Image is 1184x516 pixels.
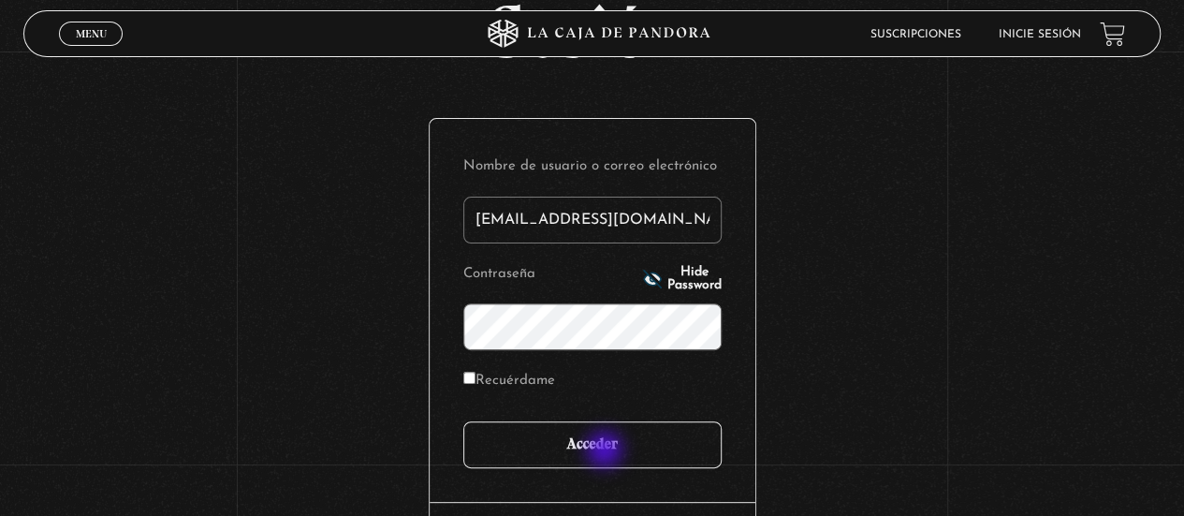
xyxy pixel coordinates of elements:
[463,367,555,396] label: Recuérdame
[999,29,1081,40] a: Inicie sesión
[870,29,961,40] a: Suscripciones
[463,153,722,182] label: Nombre de usuario o correo electrónico
[463,260,638,289] label: Contraseña
[463,421,722,468] input: Acceder
[667,266,722,292] span: Hide Password
[463,372,475,384] input: Recuérdame
[69,44,113,57] span: Cerrar
[643,266,722,292] button: Hide Password
[76,28,107,39] span: Menu
[1100,22,1125,47] a: View your shopping cart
